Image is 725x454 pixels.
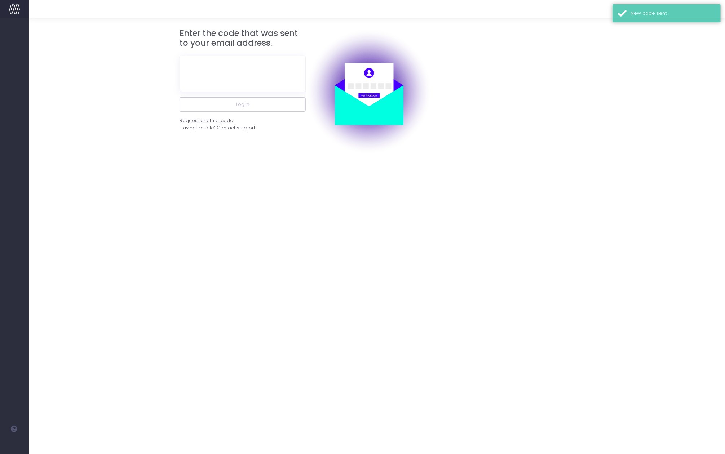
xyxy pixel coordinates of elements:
[306,28,432,155] img: auth.png
[180,124,306,132] div: Having trouble?
[631,10,715,17] div: New code sent
[217,124,255,132] span: Contact support
[9,440,20,450] img: images/default_profile_image.png
[180,28,306,48] h3: Enter the code that was sent to your email address.
[180,117,233,124] div: Request another code
[180,97,306,112] button: Log in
